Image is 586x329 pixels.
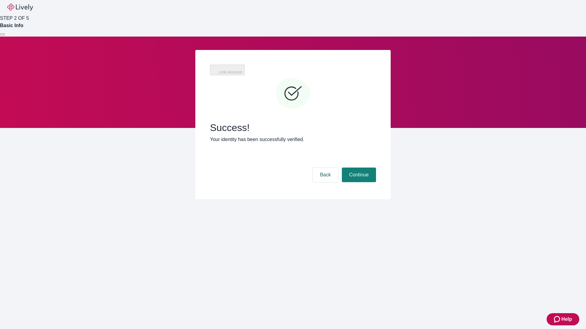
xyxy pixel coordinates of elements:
[275,76,311,112] svg: Checkmark icon
[210,122,376,133] span: Success!
[561,316,572,323] span: Help
[547,313,579,325] button: Zendesk support iconHelp
[7,4,33,11] img: Lively
[342,168,376,182] button: Continue
[210,65,245,75] button: Link Account
[554,316,561,323] svg: Zendesk support icon
[313,168,338,182] button: Back
[210,136,376,143] p: Your identity has been successfully verified.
